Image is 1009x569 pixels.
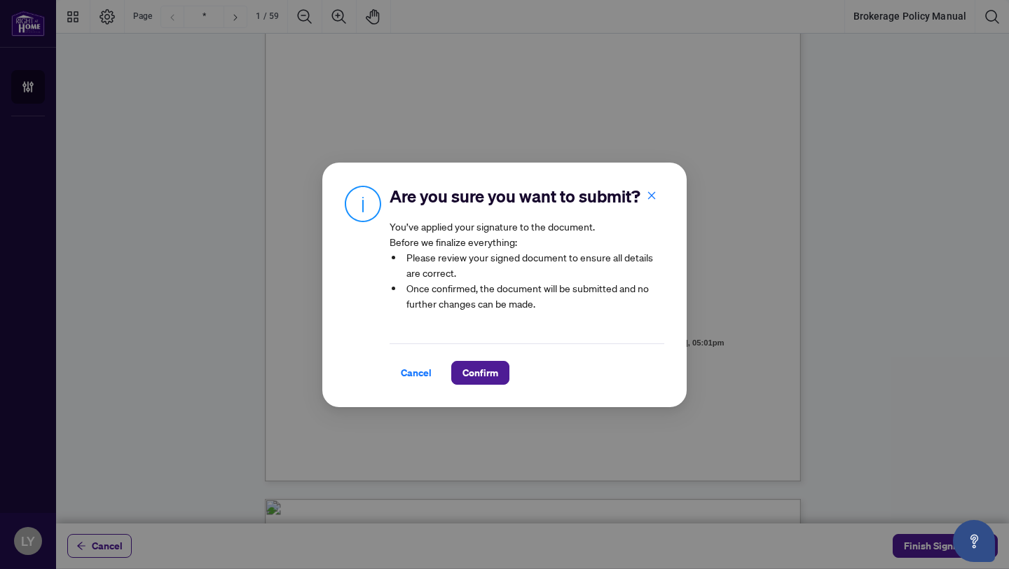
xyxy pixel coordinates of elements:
button: Open asap [953,520,995,562]
img: Info Icon [345,185,381,222]
h2: Are you sure you want to submit? [390,185,664,207]
li: Please review your signed document to ensure all details are correct. [404,249,664,280]
span: Cancel [401,362,432,384]
li: Once confirmed, the document will be submitted and no further changes can be made. [404,280,664,311]
button: Confirm [451,361,509,385]
span: Confirm [462,362,498,384]
button: Cancel [390,361,443,385]
article: You’ve applied your signature to the document. Before we finalize everything: [390,219,664,321]
span: close [647,190,657,200]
